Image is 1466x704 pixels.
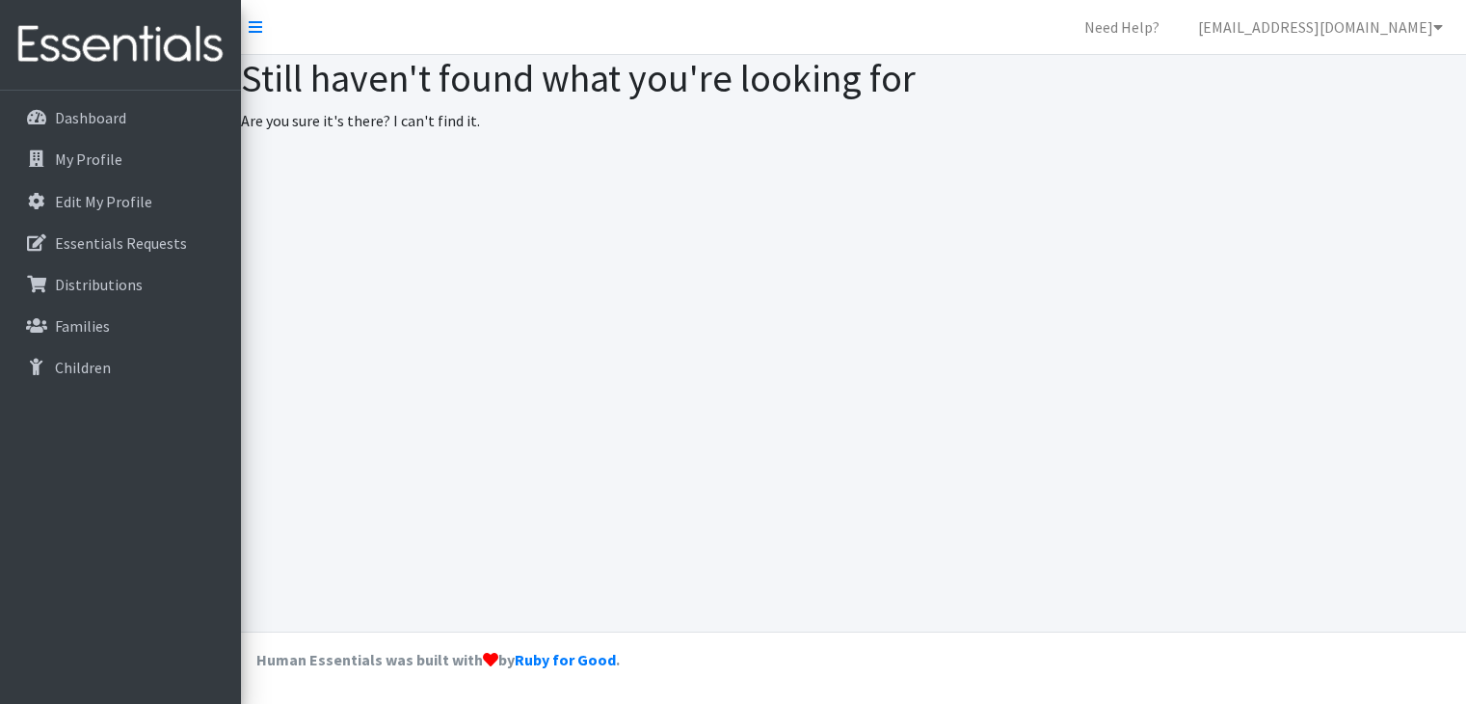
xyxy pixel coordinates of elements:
[55,275,143,294] p: Distributions
[8,182,233,221] a: Edit My Profile
[55,192,152,211] p: Edit My Profile
[55,149,122,169] p: My Profile
[8,140,233,178] a: My Profile
[8,13,233,77] img: HumanEssentials
[55,108,126,127] p: Dashboard
[1183,8,1458,46] a: [EMAIL_ADDRESS][DOMAIN_NAME]
[241,109,1466,132] p: Are you sure it's there? I can't find it.
[8,307,233,345] a: Families
[241,55,1466,101] h1: Still haven't found what you're looking for
[55,233,187,253] p: Essentials Requests
[55,358,111,377] p: Children
[8,98,233,137] a: Dashboard
[8,265,233,304] a: Distributions
[1069,8,1175,46] a: Need Help?
[55,316,110,336] p: Families
[8,224,233,262] a: Essentials Requests
[515,650,616,669] a: Ruby for Good
[8,348,233,387] a: Children
[256,650,620,669] strong: Human Essentials was built with by .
